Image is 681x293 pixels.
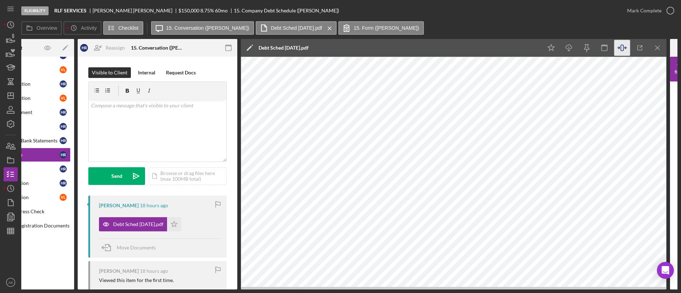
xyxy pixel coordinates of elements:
div: Request Docs [166,67,196,78]
div: V L [60,194,67,201]
div: 60 mo [215,8,228,13]
time: 2025-09-29 23:36 [140,203,168,208]
button: Request Docs [162,67,199,78]
div: 8.75 % [200,8,214,13]
div: H R [80,44,88,52]
div: [PERSON_NAME] [99,268,139,274]
button: Mark Complete [620,4,677,18]
button: Activity [63,21,101,35]
div: Visible to Client [92,67,127,78]
div: H R [60,80,67,88]
button: Debt Sched [DATE].pdf [99,217,181,231]
button: Send [88,167,145,185]
div: Mark Complete [627,4,661,18]
div: [PERSON_NAME] [PERSON_NAME] [93,8,178,13]
label: Activity [81,25,96,31]
div: 15. Company Debt Schedule ([PERSON_NAME]) [234,8,339,13]
span: $150,000 [178,7,199,13]
div: V L [60,66,67,73]
label: Overview [37,25,57,31]
div: H R [60,137,67,144]
div: V L [60,95,67,102]
button: 15. Conversation ([PERSON_NAME]) [151,21,254,35]
div: H R [60,151,67,158]
div: Internal [138,67,155,78]
div: H R [60,180,67,187]
button: Move Documents [99,239,163,257]
button: 15. Form ([PERSON_NAME]) [338,21,423,35]
div: Eligibility [21,6,49,15]
button: Internal [134,67,159,78]
div: Viewed this item for the first time. [99,277,174,283]
div: Debt Sched [DATE].pdf [259,45,309,51]
div: Reassign [106,41,125,55]
div: [PERSON_NAME] [99,203,139,208]
label: Checklist [118,25,139,31]
button: Checklist [103,21,143,35]
button: Overview [21,21,62,35]
time: 2025-09-29 23:35 [140,268,168,274]
div: Send [111,167,122,185]
label: 15. Conversation ([PERSON_NAME]) [166,25,249,31]
div: Debt Sched [DATE].pdf [113,221,164,227]
div: H R [60,123,67,130]
div: Open Intercom Messenger [657,262,674,279]
button: AE [4,275,18,289]
b: RLF SERVICES [54,8,87,13]
div: H R [60,109,67,116]
button: Visible to Client [88,67,131,78]
button: HRReassign [77,41,132,55]
span: Move Documents [117,244,156,250]
button: Debt Sched [DATE].pdf [256,21,337,35]
text: AE [9,281,13,284]
div: H R [60,165,67,173]
label: Debt Sched [DATE].pdf [271,25,322,31]
label: 15. Form ([PERSON_NAME]) [354,25,419,31]
div: 15. Conversation ([PERSON_NAME]) [131,45,184,51]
